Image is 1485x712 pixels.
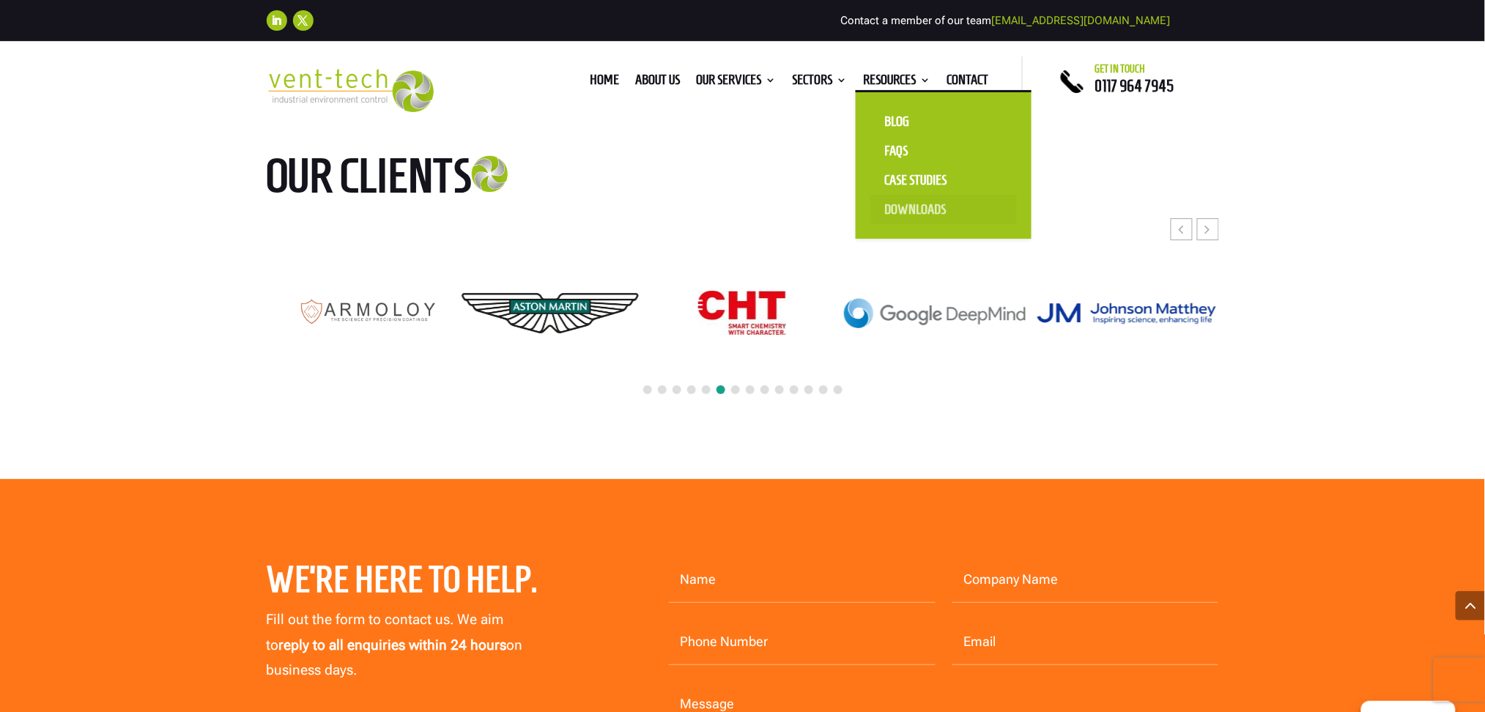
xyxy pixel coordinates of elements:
[267,557,572,609] h2: We’re here to help.
[267,10,287,31] a: Follow on LinkedIn
[636,75,681,91] a: About us
[870,136,1017,166] a: FAQS
[1197,218,1219,240] div: Next slide
[698,291,786,335] img: CHT
[459,252,642,374] div: 12 / 24
[697,75,777,91] a: Our Services
[952,620,1219,665] input: Email
[793,75,848,91] a: Sectors
[1171,218,1193,240] div: Previous slide
[992,14,1171,27] a: [EMAIL_ADDRESS][DOMAIN_NAME]
[870,195,1017,224] a: Downloads
[669,557,936,603] input: Name
[952,557,1219,603] input: Company Name
[267,69,434,112] img: 2023-09-27T08_35_16.549ZVENT-TECH---Clear-background
[870,166,1017,195] a: Case Studies
[459,253,641,373] img: Aston Martin
[267,611,504,653] span: Fill out the form to contact us. We aim to
[841,14,1171,27] span: Contact a member of our team
[1035,301,1218,326] div: 15 / 24
[1095,63,1146,75] span: Get in touch
[266,289,449,336] div: 11 / 24
[267,151,582,208] h2: Our clients
[669,620,936,665] input: Phone Number
[864,75,931,91] a: Resources
[279,637,507,653] strong: reply to all enquiries within 24 hours
[843,297,1026,329] div: 14 / 24
[870,107,1017,136] a: Blog
[844,298,1026,328] img: Google_DeepMind_logo
[1036,302,1218,325] img: Johnson_Matthey_logo
[267,290,448,335] img: Armoloy Logo
[293,10,314,31] a: Follow on X
[267,637,523,678] span: on business days.
[651,290,834,335] div: 13 / 24
[1095,77,1174,94] a: 0117 964 7945
[590,75,620,91] a: Home
[947,75,989,91] a: Contact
